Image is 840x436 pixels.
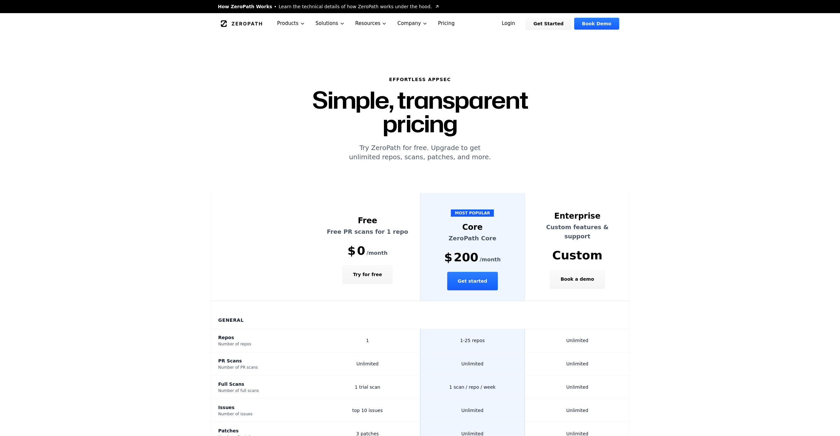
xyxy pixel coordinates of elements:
span: $ [347,244,356,257]
div: Enterprise [533,211,622,221]
div: Core [428,222,517,232]
p: Free PR scans for 1 repo [323,227,412,236]
div: Number of PR scans [218,365,307,370]
button: Solutions [310,13,350,34]
span: Unlimited [566,361,588,366]
a: Pricing [433,13,460,34]
button: Get started [447,272,498,290]
span: 1 [366,338,369,343]
span: 200 [454,251,478,264]
span: $ [444,251,452,264]
span: 1 scan / repo / week [449,384,495,390]
a: Login [494,18,523,30]
div: Patches [218,427,307,434]
span: /month [367,249,388,257]
a: Book Demo [574,18,619,30]
h1: Simple, transparent pricing [273,88,567,135]
th: General [210,301,630,329]
span: How ZeroPath Works [218,3,272,10]
div: Number of full scans [218,388,307,393]
span: Unlimited [461,361,483,366]
p: Custom features & support [533,223,622,241]
span: 0 [357,244,365,257]
div: Full Scans [218,381,307,387]
h6: Effortless AppSec [273,76,567,83]
nav: Global [210,13,630,34]
button: Try for free [343,265,392,284]
a: Get Started [526,18,572,30]
div: Free [323,215,412,226]
span: MOST POPULAR [451,209,494,217]
p: Try ZeroPath for free. Upgrade to get unlimited repos, scans, patches, and more. [273,143,567,162]
span: Learn the technical details of how ZeroPath works under the hood. [279,3,432,10]
div: Repos [218,334,307,341]
span: 1-25 repos [460,338,485,343]
p: ZeroPath Core [428,234,517,243]
span: Unlimited [461,408,483,413]
button: Book a demo [550,270,604,288]
span: Unlimited [566,338,588,343]
span: Custom [552,249,602,262]
a: How ZeroPath WorksLearn the technical details of how ZeroPath works under the hood. [218,3,440,10]
span: Unlimited [356,361,378,366]
div: Issues [218,404,307,411]
button: Company [392,13,433,34]
button: Resources [350,13,392,34]
button: Products [272,13,310,34]
div: PR Scans [218,358,307,364]
div: Number of repos [218,341,307,347]
span: /month [480,256,501,264]
span: Unlimited [566,384,588,390]
div: Number of issues [218,411,307,417]
span: top 10 issues [352,408,383,413]
span: Unlimited [566,408,588,413]
span: 1 trial scan [355,384,380,390]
